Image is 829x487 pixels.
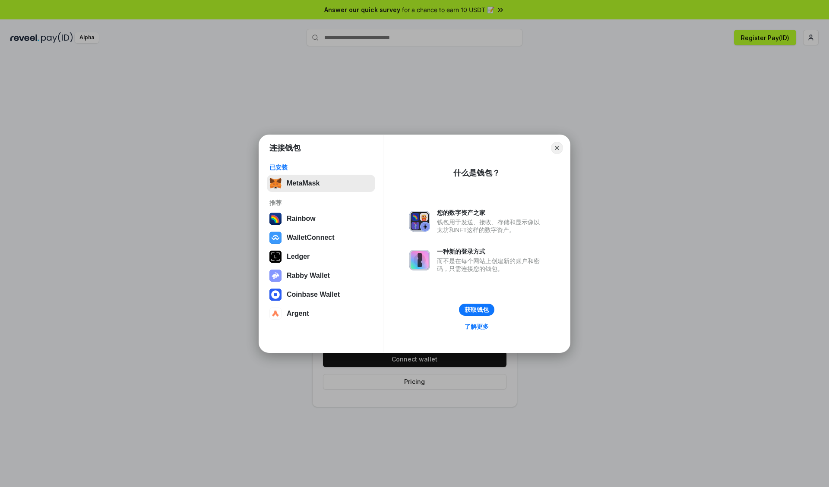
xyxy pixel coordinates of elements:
[453,168,500,178] div: 什么是钱包？
[267,305,375,322] button: Argent
[287,234,335,242] div: WalletConnect
[437,218,544,234] div: 钱包用于发送、接收、存储和显示像以太坊和NFT这样的数字资产。
[269,289,282,301] img: svg+xml,%3Csvg%20width%3D%2228%22%20height%3D%2228%22%20viewBox%3D%220%200%2028%2028%22%20fill%3D...
[465,306,489,314] div: 获取钱包
[267,286,375,303] button: Coinbase Wallet
[551,142,563,154] button: Close
[267,229,375,246] button: WalletConnect
[269,308,282,320] img: svg+xml,%3Csvg%20width%3D%2228%22%20height%3D%2228%22%20viewBox%3D%220%200%2028%2028%22%20fill%3D...
[269,213,282,225] img: svg+xml,%3Csvg%20width%3D%22120%22%20height%3D%22120%22%20viewBox%3D%220%200%20120%20120%22%20fil...
[287,310,309,317] div: Argent
[269,143,301,153] h1: 连接钱包
[409,250,430,270] img: svg+xml,%3Csvg%20xmlns%3D%22http%3A%2F%2Fwww.w3.org%2F2000%2Fsvg%22%20fill%3D%22none%22%20viewBox...
[269,177,282,189] img: svg+xml,%3Csvg%20fill%3D%22none%22%20height%3D%2233%22%20viewBox%3D%220%200%2035%2033%22%20width%...
[269,199,373,207] div: 推荐
[287,272,330,280] div: Rabby Wallet
[267,248,375,265] button: Ledger
[269,251,282,263] img: svg+xml,%3Csvg%20xmlns%3D%22http%3A%2F%2Fwww.w3.org%2F2000%2Fsvg%22%20width%3D%2228%22%20height%3...
[287,291,340,298] div: Coinbase Wallet
[267,267,375,284] button: Rabby Wallet
[287,179,320,187] div: MetaMask
[459,321,494,332] a: 了解更多
[459,304,494,316] button: 获取钱包
[269,232,282,244] img: svg+xml,%3Csvg%20width%3D%2228%22%20height%3D%2228%22%20viewBox%3D%220%200%2028%2028%22%20fill%3D...
[437,248,544,255] div: 一种新的登录方式
[465,323,489,330] div: 了解更多
[269,163,373,171] div: 已安装
[437,257,544,273] div: 而不是在每个网站上创建新的账户和密码，只需连接您的钱包。
[267,210,375,227] button: Rainbow
[269,270,282,282] img: svg+xml,%3Csvg%20xmlns%3D%22http%3A%2F%2Fwww.w3.org%2F2000%2Fsvg%22%20fill%3D%22none%22%20viewBox...
[267,175,375,192] button: MetaMask
[287,253,310,261] div: Ledger
[437,209,544,217] div: 您的数字资产之家
[287,215,316,223] div: Rainbow
[409,211,430,232] img: svg+xml,%3Csvg%20xmlns%3D%22http%3A%2F%2Fwww.w3.org%2F2000%2Fsvg%22%20fill%3D%22none%22%20viewBox...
